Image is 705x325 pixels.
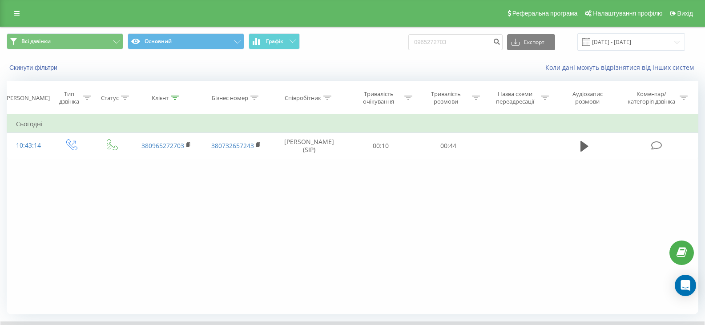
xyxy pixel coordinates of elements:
span: Графік [266,38,283,44]
td: 00:10 [347,133,415,159]
a: Коли дані можуть відрізнятися вiд інших систем [545,63,698,72]
div: [PERSON_NAME] [5,94,50,102]
div: Open Intercom Messenger [675,275,696,296]
div: Коментар/категорія дзвінка [625,90,677,105]
span: Реферальна програма [512,10,578,17]
td: 00:44 [415,133,482,159]
td: [PERSON_NAME] (SIP) [271,133,347,159]
div: Назва схеми переадресації [491,90,539,105]
a: 380965272703 [141,141,184,150]
span: Налаштування профілю [593,10,662,17]
div: Аудіозапис розмови [560,90,615,105]
span: Всі дзвінки [21,38,51,45]
span: Вихід [677,10,693,17]
td: Сьогодні [7,115,698,133]
div: Бізнес номер [212,94,248,102]
div: Тип дзвінка [58,90,81,105]
div: Тривалість розмови [423,90,470,105]
div: Співробітник [285,94,321,102]
div: Клієнт [152,94,169,102]
button: Основний [128,33,244,49]
div: Статус [101,94,119,102]
button: Графік [249,33,300,49]
button: Всі дзвінки [7,33,123,49]
input: Пошук за номером [408,34,503,50]
a: 380732657243 [211,141,254,150]
div: Тривалість очікування [355,90,402,105]
button: Скинути фільтри [7,64,62,72]
button: Експорт [507,34,555,50]
div: 10:43:14 [16,137,41,154]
